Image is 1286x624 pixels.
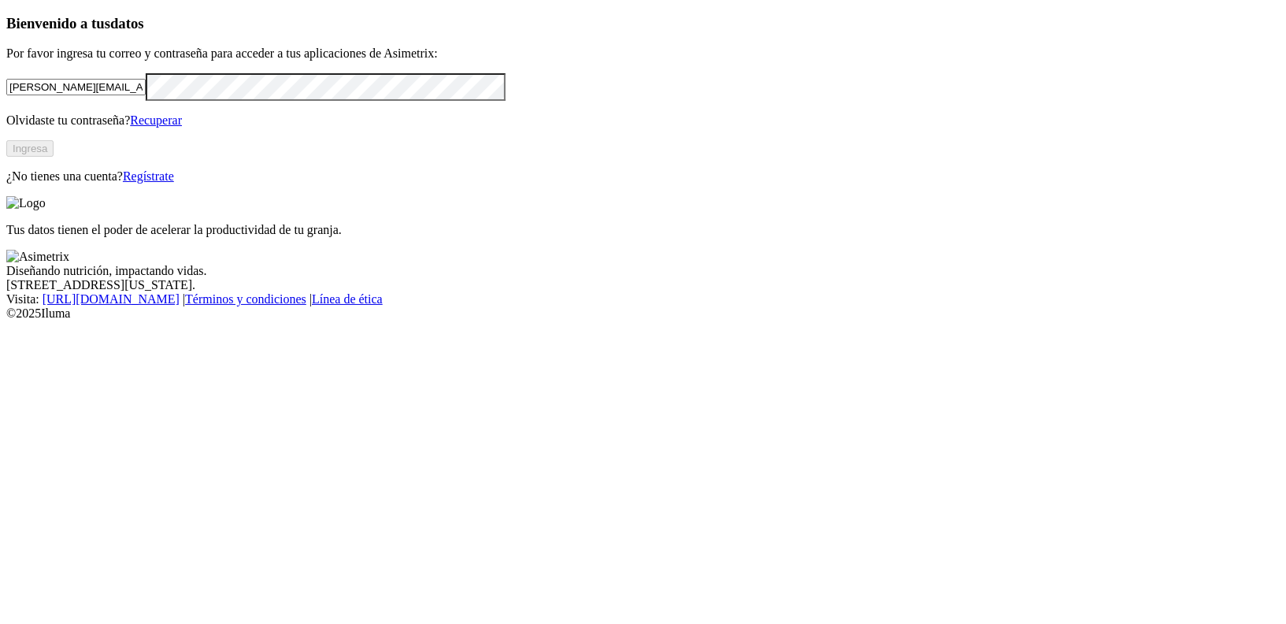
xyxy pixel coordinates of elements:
[6,15,1280,32] h3: Bienvenido a tus
[6,79,146,95] input: Tu correo
[6,46,1280,61] p: Por favor ingresa tu correo y contraseña para acceder a tus aplicaciones de Asimetrix:
[6,306,1280,321] div: © 2025 Iluma
[130,113,182,127] a: Recuperar
[6,113,1280,128] p: Olvidaste tu contraseña?
[6,264,1280,278] div: Diseñando nutrición, impactando vidas.
[6,223,1280,237] p: Tus datos tienen el poder de acelerar la productividad de tu granja.
[123,169,174,183] a: Regístrate
[312,292,383,306] a: Línea de ética
[43,292,180,306] a: [URL][DOMAIN_NAME]
[6,196,46,210] img: Logo
[6,292,1280,306] div: Visita : | |
[6,278,1280,292] div: [STREET_ADDRESS][US_STATE].
[6,169,1280,184] p: ¿No tienes una cuenta?
[110,15,144,32] span: datos
[185,292,306,306] a: Términos y condiciones
[6,250,69,264] img: Asimetrix
[6,140,54,157] button: Ingresa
